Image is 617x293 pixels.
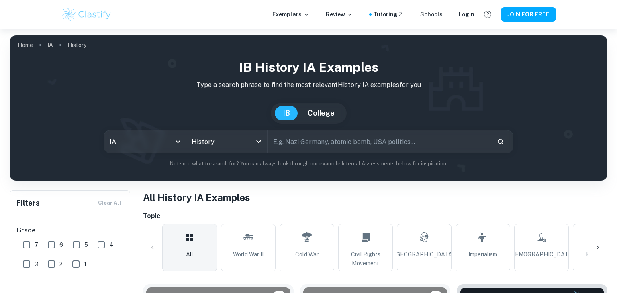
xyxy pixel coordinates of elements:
p: History [67,41,86,49]
a: Home [18,39,33,51]
button: Help and Feedback [481,8,494,21]
span: [DEMOGRAPHIC_DATA] [509,250,574,259]
h6: Topic [143,211,607,221]
a: Schools [420,10,443,19]
img: Clastify logo [61,6,112,22]
button: Open [253,136,264,147]
span: 7 [35,240,38,249]
span: 2 [59,260,63,269]
p: Exemplars [272,10,310,19]
span: All [186,250,193,259]
span: 6 [59,240,63,249]
span: [GEOGRAPHIC_DATA] [394,250,454,259]
h1: All History IA Examples [143,190,607,205]
span: Imperialism [468,250,497,259]
span: Civil Rights Movement [342,250,389,268]
input: E.g. Nazi Germany, atomic bomb, USA politics... [268,130,490,153]
h1: IB History IA examples [16,58,601,77]
button: Search [494,135,507,149]
span: World War II [233,250,264,259]
h6: Grade [16,226,124,235]
button: IB [275,106,298,120]
span: Cold War [295,250,319,259]
span: 4 [109,240,113,249]
p: Not sure what to search for? You can always look through our example Internal Assessments below f... [16,160,601,168]
img: profile cover [10,35,607,181]
a: Tutoring [373,10,404,19]
p: Review [326,10,353,19]
span: Revolution [586,250,614,259]
button: College [300,106,343,120]
p: Type a search phrase to find the most relevant History IA examples for you [16,80,601,90]
div: IA [104,130,185,153]
span: 1 [84,260,86,269]
span: 3 [35,260,38,269]
a: Login [459,10,474,19]
a: IA [47,39,53,51]
button: JOIN FOR FREE [501,7,556,22]
h6: Filters [16,197,40,209]
span: 5 [84,240,88,249]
